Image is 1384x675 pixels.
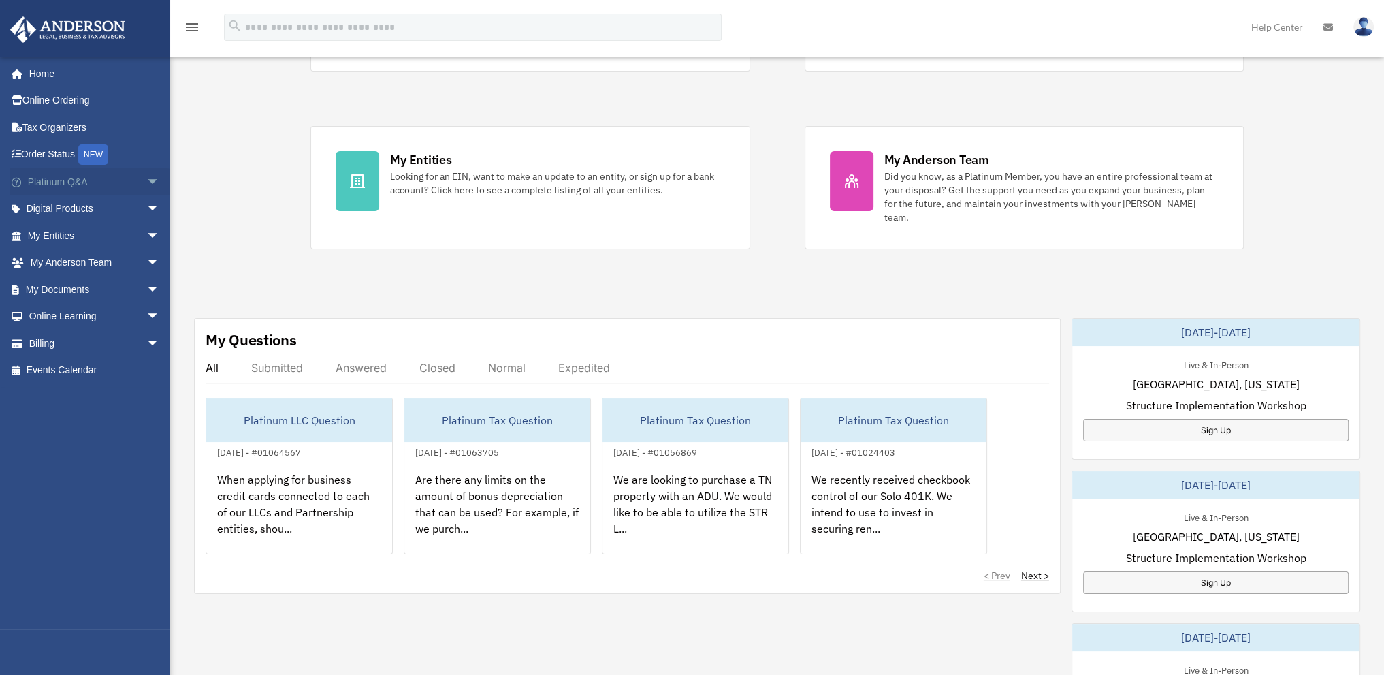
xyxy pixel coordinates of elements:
div: [DATE] - #01056869 [602,444,708,458]
div: Normal [488,361,526,375]
a: Platinum Q&Aarrow_drop_down [10,168,180,195]
span: arrow_drop_down [146,249,174,277]
div: Did you know, as a Platinum Member, you have an entire professional team at your disposal? Get th... [884,170,1219,224]
span: arrow_drop_down [146,195,174,223]
i: search [227,18,242,33]
div: NEW [78,144,108,165]
div: [DATE]-[DATE] [1072,319,1359,346]
div: When applying for business credit cards connected to each of our LLCs and Partnership entities, s... [206,460,392,567]
div: [DATE]-[DATE] [1072,624,1359,651]
img: User Pic [1353,17,1374,37]
div: Looking for an EIN, want to make an update to an entity, or sign up for a bank account? Click her... [390,170,724,197]
a: My Entitiesarrow_drop_down [10,222,180,249]
a: Online Ordering [10,87,180,114]
div: My Entities [390,151,451,168]
div: Platinum Tax Question [404,398,590,442]
span: Structure Implementation Workshop [1125,397,1306,413]
a: Next > [1021,569,1049,582]
div: [DATE] - #01064567 [206,444,312,458]
div: Live & In-Person [1172,509,1259,524]
div: Submitted [251,361,303,375]
div: Live & In-Person [1172,357,1259,371]
img: Anderson Advisors Platinum Portal [6,16,129,43]
span: arrow_drop_down [146,222,174,250]
a: Tax Organizers [10,114,180,141]
span: arrow_drop_down [146,168,174,196]
div: Platinum Tax Question [602,398,788,442]
a: My Documentsarrow_drop_down [10,276,180,303]
span: arrow_drop_down [146,330,174,358]
div: We recently received checkbook control of our Solo 401K. We intend to use to invest in securing r... [801,460,986,567]
div: Platinum Tax Question [801,398,986,442]
a: My Entities Looking for an EIN, want to make an update to an entity, or sign up for a bank accoun... [310,126,750,249]
div: [DATE] - #01024403 [801,444,906,458]
div: My Questions [206,330,297,350]
a: Platinum Tax Question[DATE] - #01056869We are looking to purchase a TN property with an ADU. We w... [602,398,789,554]
a: Sign Up [1083,571,1349,594]
i: menu [184,19,200,35]
a: Platinum Tax Question[DATE] - #01024403We recently received checkbook control of our Solo 401K. W... [800,398,987,554]
div: Answered [336,361,387,375]
div: Platinum LLC Question [206,398,392,442]
a: My Anderson Teamarrow_drop_down [10,249,180,277]
div: My Anderson Team [884,151,989,168]
a: Billingarrow_drop_down [10,330,180,357]
span: [GEOGRAPHIC_DATA], [US_STATE] [1132,529,1299,545]
a: Platinum Tax Question[DATE] - #01063705Are there any limits on the amount of bonus depreciation t... [404,398,591,554]
a: Sign Up [1083,419,1349,441]
a: Events Calendar [10,357,180,384]
div: Are there any limits on the amount of bonus depreciation that can be used? For example, if we pur... [404,460,590,567]
span: Structure Implementation Workshop [1125,550,1306,566]
div: [DATE]-[DATE] [1072,471,1359,499]
div: All [206,361,219,375]
div: Expedited [558,361,610,375]
a: Digital Productsarrow_drop_down [10,195,180,223]
div: We are looking to purchase a TN property with an ADU. We would like to be able to utilize the STR... [602,460,788,567]
a: Online Learningarrow_drop_down [10,303,180,330]
span: [GEOGRAPHIC_DATA], [US_STATE] [1132,376,1299,392]
a: Platinum LLC Question[DATE] - #01064567When applying for business credit cards connected to each ... [206,398,393,554]
a: Order StatusNEW [10,141,180,169]
a: menu [184,24,200,35]
div: [DATE] - #01063705 [404,444,510,458]
a: Home [10,60,174,87]
span: arrow_drop_down [146,276,174,304]
a: My Anderson Team Did you know, as a Platinum Member, you have an entire professional team at your... [805,126,1244,249]
span: arrow_drop_down [146,303,174,331]
div: Closed [419,361,455,375]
